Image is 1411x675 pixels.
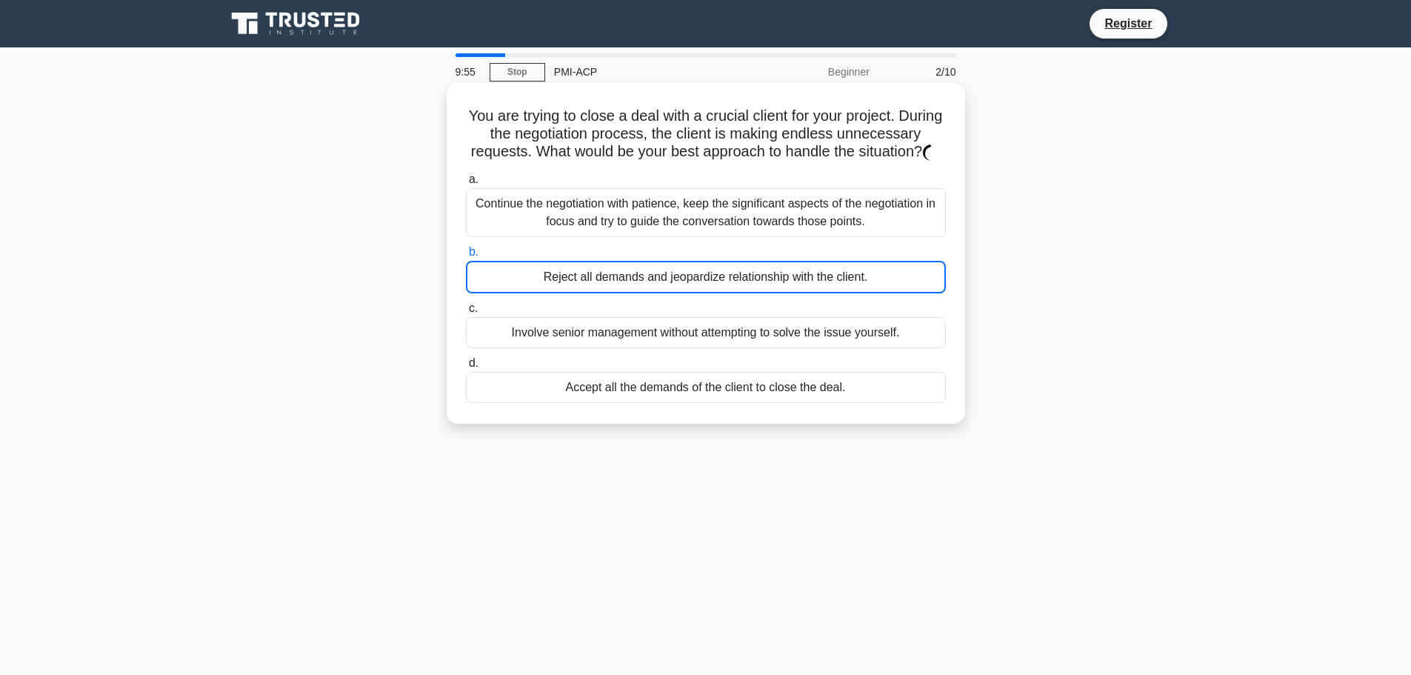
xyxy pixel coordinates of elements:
[469,173,478,185] span: a.
[466,261,946,293] div: Reject all demands and jeopardize relationship with the client.
[490,63,545,82] a: Stop
[749,57,878,87] div: Beginner
[545,57,749,87] div: PMI-ACP
[447,57,490,87] div: 9:55
[1095,14,1161,33] a: Register
[464,107,947,162] h5: You are trying to close a deal with a crucial client for your project. During the negotiation pro...
[469,302,478,314] span: c.
[469,245,478,258] span: b.
[878,57,965,87] div: 2/10
[466,188,946,237] div: Continue the negotiation with patience, keep the significant aspects of the negotiation in focus ...
[469,356,478,369] span: d.
[466,317,946,348] div: Involve senior management without attempting to solve the issue yourself.
[466,372,946,403] div: Accept all the demands of the client to close the deal.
